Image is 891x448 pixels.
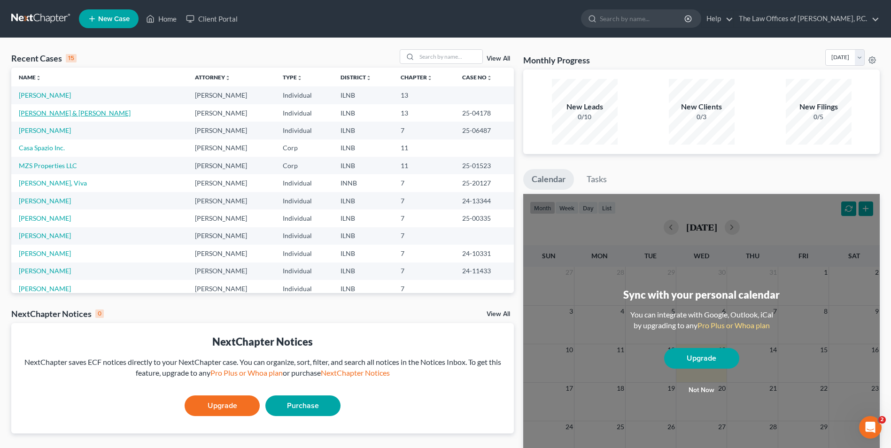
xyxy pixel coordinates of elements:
[275,263,333,280] td: Individual
[623,287,780,302] div: Sync with your personal calendar
[333,209,393,227] td: ILNB
[401,74,433,81] a: Chapterunfold_more
[275,174,333,192] td: Individual
[455,157,514,174] td: 25-01523
[786,101,852,112] div: New Filings
[187,245,275,262] td: [PERSON_NAME]
[36,75,41,81] i: unfold_more
[275,280,333,297] td: Individual
[702,10,733,27] a: Help
[455,245,514,262] td: 24-10331
[417,50,482,63] input: Search by name...
[393,104,455,122] td: 13
[393,86,455,104] td: 13
[393,245,455,262] td: 7
[19,109,131,117] a: [PERSON_NAME] & [PERSON_NAME]
[669,112,735,122] div: 0/3
[187,263,275,280] td: [PERSON_NAME]
[275,245,333,262] td: Individual
[333,139,393,157] td: ILNB
[187,192,275,209] td: [PERSON_NAME]
[187,174,275,192] td: [PERSON_NAME]
[283,74,302,81] a: Typeunfold_more
[333,104,393,122] td: ILNB
[11,53,77,64] div: Recent Cases
[187,139,275,157] td: [PERSON_NAME]
[19,91,71,99] a: [PERSON_NAME]
[455,122,514,139] td: 25-06487
[66,54,77,62] div: 15
[187,157,275,174] td: [PERSON_NAME]
[275,192,333,209] td: Individual
[141,10,181,27] a: Home
[523,54,590,66] h3: Monthly Progress
[19,126,71,134] a: [PERSON_NAME]
[225,75,231,81] i: unfold_more
[210,368,283,377] a: Pro Plus or Whoa plan
[11,308,104,319] div: NextChapter Notices
[195,74,231,81] a: Attorneyunfold_more
[462,74,492,81] a: Case Nounfold_more
[333,245,393,262] td: ILNB
[393,263,455,280] td: 7
[187,280,275,297] td: [PERSON_NAME]
[19,74,41,81] a: Nameunfold_more
[297,75,302,81] i: unfold_more
[19,285,71,293] a: [PERSON_NAME]
[275,139,333,157] td: Corp
[321,368,390,377] a: NextChapter Notices
[455,209,514,227] td: 25-00335
[333,227,393,245] td: ILNB
[275,104,333,122] td: Individual
[664,381,739,400] button: Not now
[859,416,882,439] iframe: Intercom live chat
[19,179,87,187] a: [PERSON_NAME], Viva
[187,122,275,139] td: [PERSON_NAME]
[333,86,393,104] td: ILNB
[19,357,506,378] div: NextChapter saves ECF notices directly to your NextChapter case. You can organize, sort, filter, ...
[487,55,510,62] a: View All
[275,86,333,104] td: Individual
[19,232,71,239] a: [PERSON_NAME]
[697,321,770,330] a: Pro Plus or Whoa plan
[393,139,455,157] td: 11
[455,174,514,192] td: 25-20127
[552,101,618,112] div: New Leads
[600,10,686,27] input: Search by name...
[393,227,455,245] td: 7
[265,395,341,416] a: Purchase
[275,122,333,139] td: Individual
[333,174,393,192] td: INNB
[181,10,242,27] a: Client Portal
[19,267,71,275] a: [PERSON_NAME]
[552,112,618,122] div: 0/10
[275,209,333,227] td: Individual
[187,86,275,104] td: [PERSON_NAME]
[19,197,71,205] a: [PERSON_NAME]
[19,162,77,170] a: MZS Properties LLC
[393,157,455,174] td: 11
[333,280,393,297] td: ILNB
[275,227,333,245] td: Individual
[187,209,275,227] td: [PERSON_NAME]
[669,101,735,112] div: New Clients
[487,75,492,81] i: unfold_more
[878,416,886,424] span: 2
[427,75,433,81] i: unfold_more
[487,311,510,317] a: View All
[275,157,333,174] td: Corp
[455,192,514,209] td: 24-13344
[187,104,275,122] td: [PERSON_NAME]
[366,75,372,81] i: unfold_more
[187,227,275,245] td: [PERSON_NAME]
[664,348,739,369] a: Upgrade
[19,249,71,257] a: [PERSON_NAME]
[393,192,455,209] td: 7
[786,112,852,122] div: 0/5
[19,144,65,152] a: Casa Spazio Inc.
[393,209,455,227] td: 7
[523,169,574,190] a: Calendar
[393,174,455,192] td: 7
[341,74,372,81] a: Districtunfold_more
[333,122,393,139] td: ILNB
